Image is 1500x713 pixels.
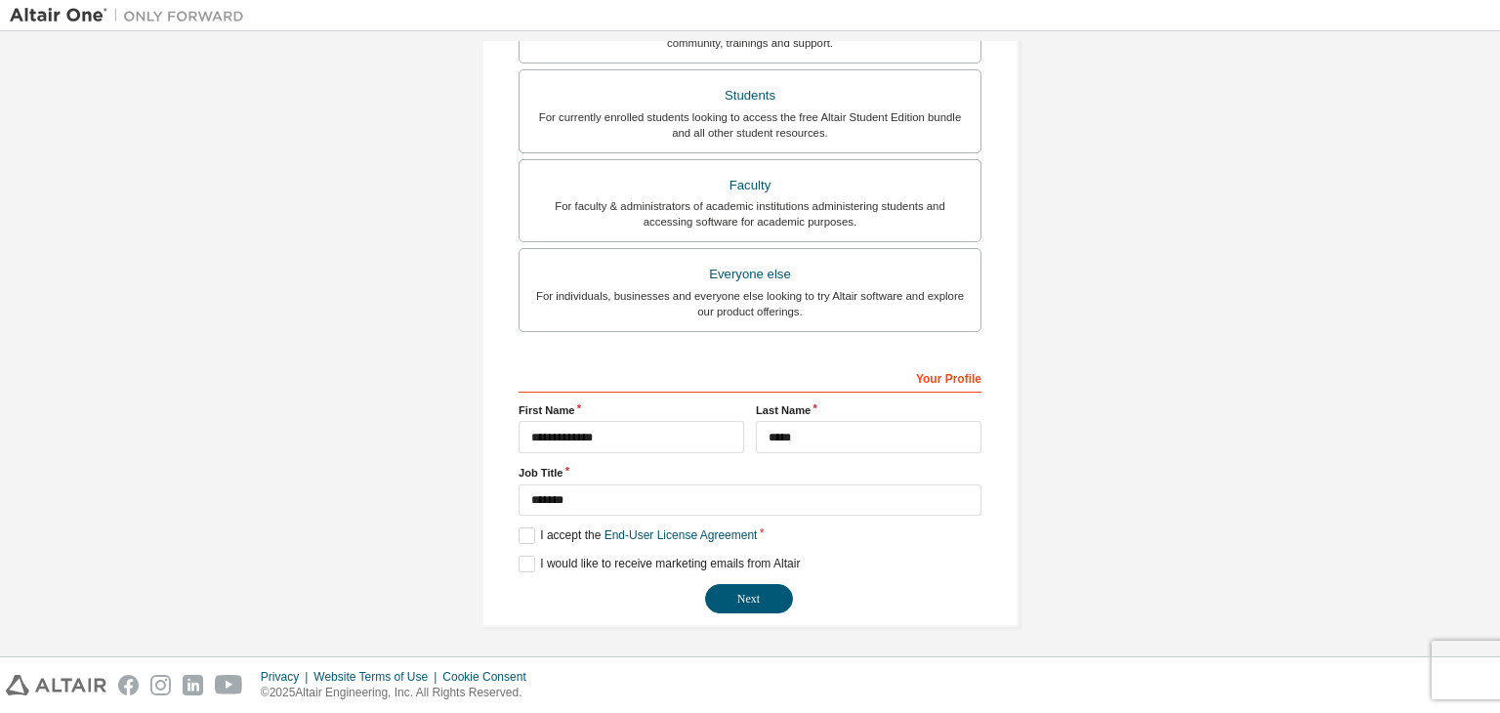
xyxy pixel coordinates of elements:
img: youtube.svg [215,675,243,695]
label: I accept the [519,527,757,544]
p: © 2025 Altair Engineering, Inc. All Rights Reserved. [261,685,538,701]
label: Job Title [519,465,981,481]
a: End-User License Agreement [604,528,758,542]
label: First Name [519,402,744,418]
div: For individuals, businesses and everyone else looking to try Altair software and explore our prod... [531,288,969,319]
label: Last Name [756,402,981,418]
img: Altair One [10,6,254,25]
div: Website Terms of Use [313,669,442,685]
div: Cookie Consent [442,669,537,685]
div: Students [531,82,969,109]
div: Your Profile [519,361,981,393]
div: Privacy [261,669,313,685]
img: linkedin.svg [183,675,203,695]
label: I would like to receive marketing emails from Altair [519,556,800,572]
div: For faculty & administrators of academic institutions administering students and accessing softwa... [531,198,969,230]
div: Faculty [531,172,969,199]
img: facebook.svg [118,675,139,695]
button: Next [705,584,793,613]
img: altair_logo.svg [6,675,106,695]
img: instagram.svg [150,675,171,695]
div: For currently enrolled students looking to access the free Altair Student Edition bundle and all ... [531,109,969,141]
div: Everyone else [531,261,969,288]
